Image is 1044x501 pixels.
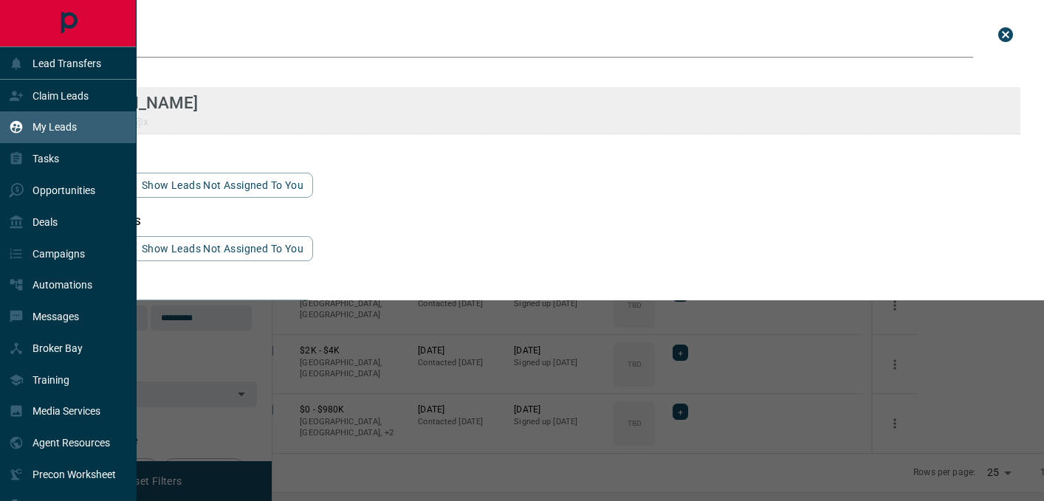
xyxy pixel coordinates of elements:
h3: id matches [56,279,1020,291]
button: show leads not assigned to you [132,300,313,325]
button: close search bar [991,20,1020,49]
h3: phone matches [56,215,1020,227]
button: show leads not assigned to you [132,236,313,261]
h3: name matches [56,66,1020,78]
button: show leads not assigned to you [132,173,313,198]
h3: email matches [56,152,1020,164]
